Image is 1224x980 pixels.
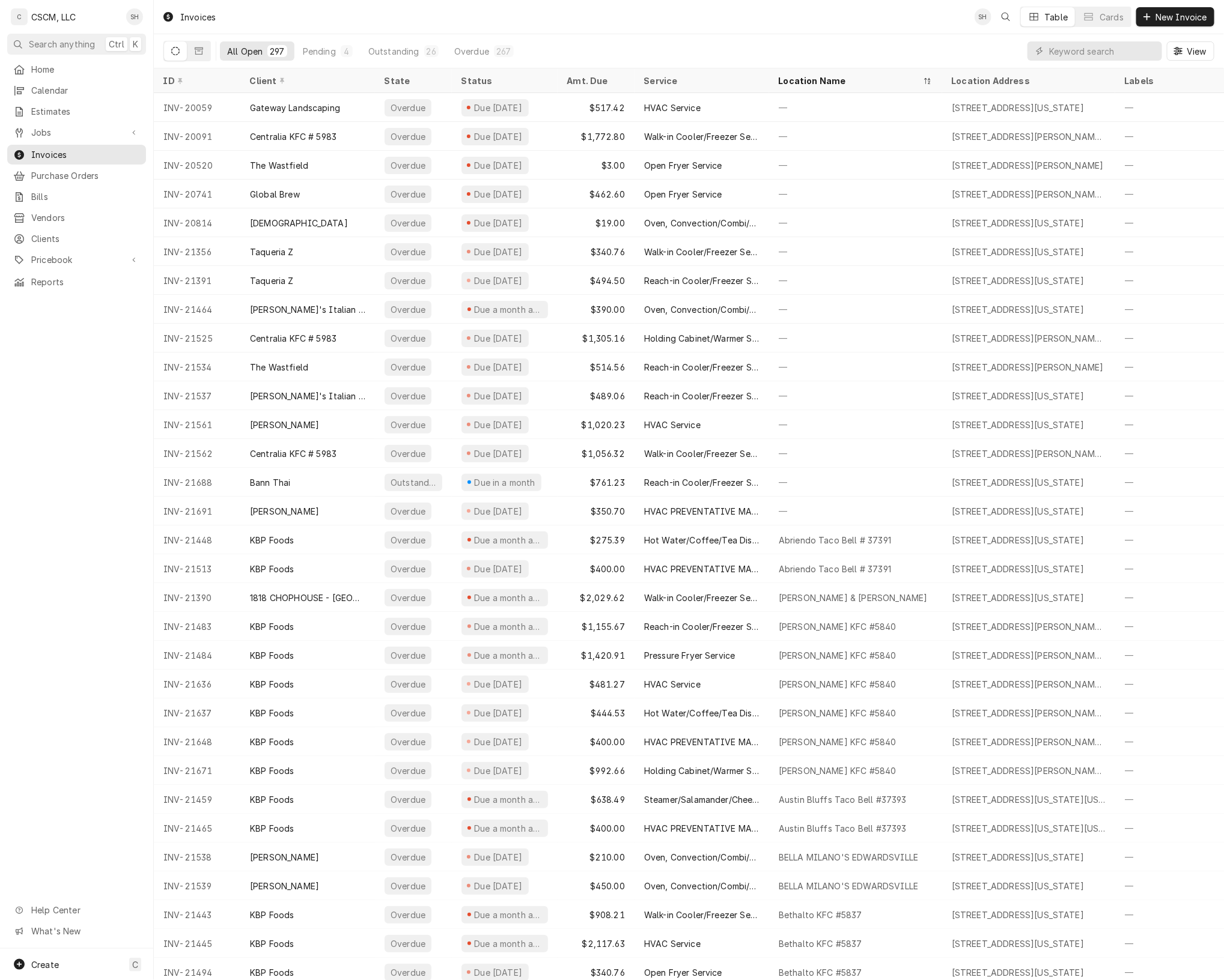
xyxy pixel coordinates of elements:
[567,74,623,87] div: Amt. Due
[769,266,942,295] div: —
[473,361,524,374] div: Due [DATE]
[389,764,427,777] div: Overdue
[389,822,427,835] div: Overdue
[389,332,427,345] div: Overdue
[769,410,942,439] div: —
[250,822,294,835] div: KBP Foods
[558,583,635,612] div: $2,029.62
[31,925,139,937] span: What's New
[389,159,427,172] div: Overdue
[154,468,240,497] div: INV-21688
[250,534,294,546] div: KBP Foods
[496,45,511,58] div: 267
[1136,7,1214,26] button: New Invoice
[769,352,942,381] div: —
[154,208,240,237] div: INV-20814
[952,447,1106,460] div: [STREET_ADDRESS][PERSON_NAME][US_STATE]
[368,45,419,58] div: Outstanding
[952,534,1084,546] div: [STREET_ADDRESS][US_STATE]
[250,74,363,87] div: Client
[250,476,290,489] div: Bann Thai
[154,583,240,612] div: INV-21390
[779,707,897,719] div: [PERSON_NAME] KFC #5840
[389,217,427,229] div: Overdue
[1049,41,1156,61] input: Keyword search
[389,505,427,518] div: Overdue
[250,649,294,662] div: KBP Foods
[454,45,489,58] div: Overdue
[952,476,1084,489] div: [STREET_ADDRESS][US_STATE]
[31,148,140,161] span: Invoices
[7,34,146,55] button: Search anythingCtrlK
[558,525,635,554] div: $275.39
[952,505,1084,518] div: [STREET_ADDRESS][US_STATE]
[385,74,442,87] div: State
[473,188,524,201] div: Due [DATE]
[558,554,635,583] div: $400.00
[644,303,760,316] div: Oven, Convection/Combi/Pizza/Conveyor Service
[473,822,543,835] div: Due a month ago
[126,8,143,25] div: SH
[952,822,1106,835] div: [STREET_ADDRESS][US_STATE][US_STATE]
[7,272,146,292] a: Reports
[250,764,294,777] div: KBP Foods
[250,303,365,316] div: [PERSON_NAME]'s Italian Kitchen
[644,736,760,748] div: HVAC PREVENTATIVE MAINTENANCE
[227,45,263,58] div: All Open
[250,793,294,806] div: KBP Foods
[154,612,240,641] div: INV-21483
[389,246,427,258] div: Overdue
[461,74,546,87] div: Status
[952,361,1104,374] div: [STREET_ADDRESS][PERSON_NAME]
[779,591,928,604] div: [PERSON_NAME] & [PERSON_NAME]
[952,793,1106,806] div: [STREET_ADDRESS][US_STATE][US_STATE]
[644,534,760,546] div: Hot Water/Coffee/Tea Dispenser
[7,145,146,165] a: Invoices
[644,447,760,460] div: Walk-in Cooler/Freezer Service Call
[31,190,140,203] span: Bills
[389,620,427,633] div: Overdue
[343,45,350,58] div: 4
[250,188,300,201] div: Global Brew
[952,591,1084,604] div: [STREET_ADDRESS][US_STATE]
[473,649,543,662] div: Due a month ago
[779,736,897,748] div: [PERSON_NAME] KFC #5840
[31,126,122,139] span: Jobs
[7,921,146,941] a: Go to What's New
[473,563,524,575] div: Due [DATE]
[644,188,722,201] div: Open Fryer Service
[132,958,138,971] span: C
[558,180,635,208] div: $462.60
[270,45,284,58] div: 297
[558,381,635,410] div: $489.06
[154,814,240,842] div: INV-21465
[31,232,140,245] span: Clients
[250,332,336,345] div: Centralia KFC # 5983
[952,101,1084,114] div: [STREET_ADDRESS][US_STATE]
[769,497,942,525] div: —
[7,250,146,270] a: Go to Pricebook
[7,101,146,121] a: Estimates
[389,361,427,374] div: Overdue
[427,45,436,58] div: 26
[154,266,240,295] div: INV-21391
[250,361,308,374] div: The Wastfield
[952,707,1106,719] div: [STREET_ADDRESS][PERSON_NAME][US_STATE]
[7,187,146,207] a: Bills
[473,620,543,633] div: Due a month ago
[250,390,365,402] div: [PERSON_NAME]'s Italian Kitchen
[7,122,146,142] a: Go to Jobs
[558,641,635,670] div: $1,420.91
[975,8,991,25] div: Serra Heyen's Avatar
[389,591,427,604] div: Overdue
[558,295,635,324] div: $390.00
[389,188,427,201] div: Overdue
[473,793,543,806] div: Due a month ago
[31,11,76,23] div: CSCM, LLC
[644,620,760,633] div: Reach-in Cooler/Freezer Service
[779,74,921,87] div: Location Name
[769,151,942,180] div: —
[250,274,294,287] div: Taqueria Z
[558,497,635,525] div: $350.70
[7,59,146,79] a: Home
